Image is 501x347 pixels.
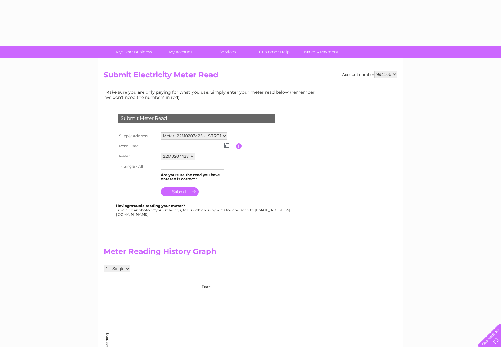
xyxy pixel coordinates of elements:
a: My Account [155,46,206,58]
th: Meter [116,151,159,161]
td: Are you sure the read you have entered is correct? [159,171,236,183]
div: Date [104,279,320,289]
h2: Submit Electricity Meter Read [104,71,397,82]
input: Information [236,143,242,149]
a: Services [202,46,253,58]
a: Make A Payment [296,46,347,58]
th: Read Date [116,141,159,151]
a: Customer Help [249,46,300,58]
img: ... [224,143,229,148]
div: Take a clear photo of your readings, tell us which supply it's for and send to [EMAIL_ADDRESS][DO... [116,204,291,216]
div: Account number [342,71,397,78]
th: Supply Address [116,131,159,141]
h2: Meter Reading History Graph [104,247,320,259]
a: My Clear Business [108,46,159,58]
b: Having trouble reading your meter? [116,203,185,208]
th: 1 - Single - All [116,161,159,171]
input: Submit [161,187,199,196]
td: Make sure you are only paying for what you use. Simply enter your meter read below (remember we d... [104,88,320,101]
div: Submit Meter Read [118,114,275,123]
